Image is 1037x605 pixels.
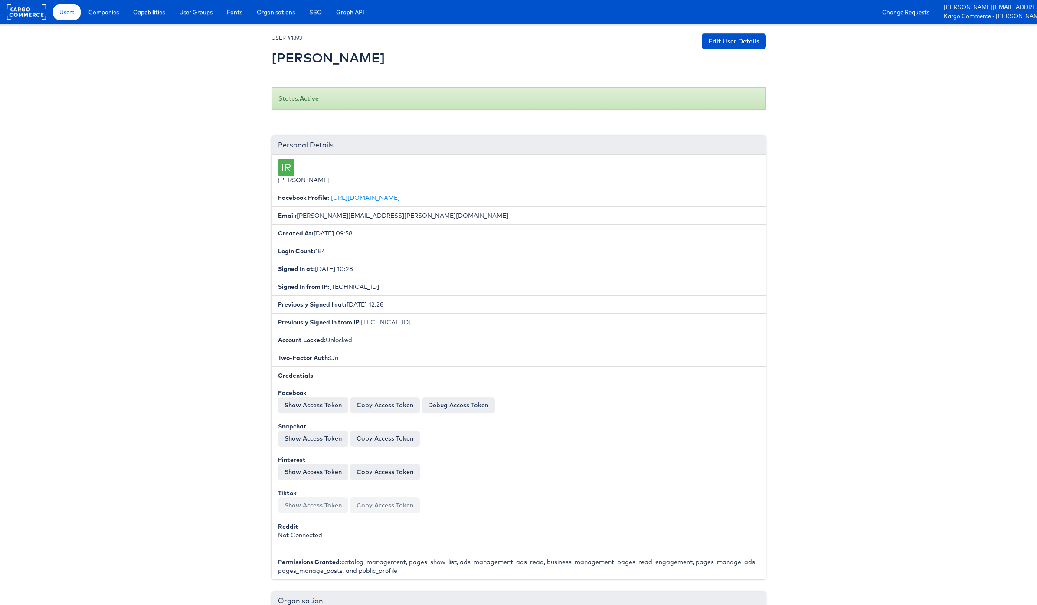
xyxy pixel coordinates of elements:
[278,497,348,513] button: Show Access Token
[278,489,297,497] b: Tiktok
[309,8,322,16] span: SSO
[272,295,766,314] li: [DATE] 12:28
[272,366,766,553] li: :
[220,4,249,20] a: Fonts
[350,497,420,513] button: Copy Access Token
[88,8,119,16] span: Companies
[278,422,307,430] b: Snapchat
[278,523,298,530] b: Reddit
[53,4,81,20] a: Users
[278,522,759,540] div: Not Connected
[278,265,315,273] b: Signed In at:
[278,318,361,326] b: Previously Signed In from IP:
[250,4,301,20] a: Organisations
[336,8,364,16] span: Graph API
[278,194,329,202] b: Facebook Profile:
[300,95,319,102] b: Active
[82,4,125,20] a: Companies
[127,4,171,20] a: Capabilities
[350,464,420,480] button: Copy Access Token
[350,431,420,446] button: Copy Access Token
[272,224,766,242] li: [DATE] 09:58
[278,354,330,362] b: Two-Factor Auth:
[272,35,302,41] small: USER #1893
[272,278,766,296] li: [TECHNICAL_ID]
[59,8,74,16] span: Users
[278,456,306,464] b: Pinterest
[272,260,766,278] li: [DATE] 10:28
[272,51,385,65] h2: [PERSON_NAME]
[331,194,400,202] a: [URL][DOMAIN_NAME]
[272,136,766,155] div: Personal Details
[303,4,328,20] a: SSO
[272,331,766,349] li: Unlocked
[272,206,766,225] li: [PERSON_NAME][EMAIL_ADDRESS][PERSON_NAME][DOMAIN_NAME]
[278,336,326,344] b: Account Locked:
[272,87,766,110] div: Status:
[227,8,242,16] span: Fonts
[272,349,766,367] li: On
[278,159,294,176] div: IR
[278,397,348,413] button: Show Access Token
[944,12,1030,21] a: Kargo Commerce - [PERSON_NAME]
[278,247,315,255] b: Login Count:
[257,8,295,16] span: Organisations
[944,3,1030,12] a: [PERSON_NAME][EMAIL_ADDRESS][PERSON_NAME][DOMAIN_NAME]
[422,397,495,413] a: Debug Access Token
[173,4,219,20] a: User Groups
[278,283,329,291] b: Signed In from IP:
[179,8,213,16] span: User Groups
[272,155,766,189] li: [PERSON_NAME]
[272,553,766,579] li: catalog_management, pages_show_list, ads_management, ads_read, business_management, pages_read_en...
[702,33,766,49] a: Edit User Details
[272,242,766,260] li: 184
[330,4,371,20] a: Graph API
[278,229,314,237] b: Created At:
[876,4,936,20] a: Change Requests
[350,397,420,413] button: Copy Access Token
[278,558,341,566] b: Permissions Granted:
[272,313,766,331] li: [TECHNICAL_ID]
[278,431,348,446] button: Show Access Token
[278,389,307,397] b: Facebook
[278,212,297,219] b: Email:
[133,8,165,16] span: Capabilities
[278,301,347,308] b: Previously Signed In at:
[278,464,348,480] button: Show Access Token
[278,372,313,379] b: Credentials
